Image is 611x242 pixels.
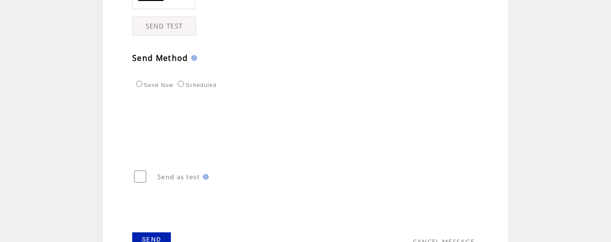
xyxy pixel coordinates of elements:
a: SEND TEST [132,16,196,36]
span: Send as test [157,172,200,181]
input: Send Now [136,81,142,87]
label: Send Now [134,82,173,88]
img: help.gif [200,174,209,180]
img: help.gif [188,55,197,61]
input: Scheduled [178,81,184,87]
span: Send Method [132,53,188,63]
label: Scheduled [175,82,216,88]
